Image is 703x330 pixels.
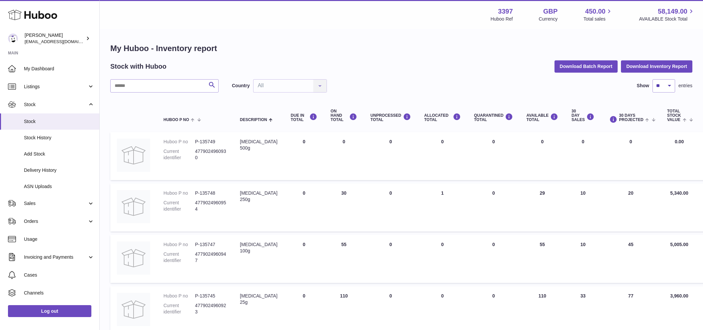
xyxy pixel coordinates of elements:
div: [MEDICAL_DATA] 250g [240,190,277,203]
a: 58,149.00 AVAILABLE Stock Total [639,7,695,22]
dt: Current identifier [163,251,195,264]
td: 0 [565,132,601,180]
label: Show [637,83,649,89]
dd: P-135747 [195,241,227,248]
dt: Huboo P no [163,241,195,248]
td: 0 [324,132,364,180]
div: [MEDICAL_DATA] 100g [240,241,277,254]
span: Channels [24,290,94,296]
dt: Huboo P no [163,293,195,299]
img: sales@canchema.com [8,33,18,43]
td: 0 [520,132,565,180]
span: 450.00 [585,7,605,16]
a: Log out [8,305,91,317]
td: 0 [284,235,324,283]
td: 1 [418,183,467,231]
span: 30 DAYS PROJECTED [619,113,643,122]
dd: 4779024960923 [195,302,227,315]
span: Stock [24,101,87,108]
dd: P-135748 [195,190,227,196]
div: AVAILABLE Total [526,113,558,122]
dd: 4779024960930 [195,148,227,161]
td: 30 [324,183,364,231]
dd: P-135749 [195,139,227,145]
dd: 4779024960947 [195,251,227,264]
div: [PERSON_NAME] [25,32,84,45]
td: 0 [364,183,418,231]
span: Cases [24,272,94,278]
dt: Current identifier [163,200,195,212]
div: ALLOCATED Total [424,113,461,122]
td: 55 [324,235,364,283]
span: Orders [24,218,87,225]
strong: GBP [543,7,557,16]
span: Add Stock [24,151,94,157]
div: ON HAND Total [331,109,357,122]
td: 0 [418,235,467,283]
td: 0 [284,183,324,231]
span: Total sales [583,16,613,22]
span: Usage [24,236,94,242]
button: Download Inventory Report [621,60,692,72]
h2: Stock with Huboo [110,62,166,71]
dt: Huboo P no [163,190,195,196]
dt: Current identifier [163,148,195,161]
div: [MEDICAL_DATA] 500g [240,139,277,151]
span: 58,149.00 [658,7,687,16]
img: product image [117,241,150,275]
strong: 3397 [498,7,513,16]
span: ASN Uploads [24,183,94,190]
td: 0 [364,132,418,180]
span: 0 [492,190,495,196]
h1: My Huboo - Inventory report [110,43,692,54]
td: 10 [565,235,601,283]
span: 5,005.00 [670,242,688,247]
img: product image [117,139,150,172]
td: 20 [601,183,660,231]
span: Stock History [24,135,94,141]
td: 10 [565,183,601,231]
span: Total stock value [667,109,681,122]
button: Download Batch Report [554,60,618,72]
div: Huboo Ref [491,16,513,22]
td: 0 [418,132,467,180]
img: product image [117,190,150,223]
td: 0 [284,132,324,180]
dd: P-135745 [195,293,227,299]
span: 5,340.00 [670,190,688,196]
dt: Current identifier [163,302,195,315]
span: [EMAIL_ADDRESS][DOMAIN_NAME] [25,39,98,44]
span: Huboo P no [163,118,189,122]
span: Sales [24,200,87,207]
span: 3,960.00 [670,293,688,298]
td: 45 [601,235,660,283]
span: entries [678,83,692,89]
span: AVAILABLE Stock Total [639,16,695,22]
td: 0 [364,235,418,283]
span: Listings [24,84,87,90]
div: QUARANTINED Total [474,113,513,122]
span: 0 [492,139,495,144]
span: Invoicing and Payments [24,254,87,260]
td: 0 [601,132,660,180]
div: DUE IN TOTAL [291,113,317,122]
a: 450.00 Total sales [583,7,613,22]
div: 30 DAY SALES [571,109,594,122]
img: product image [117,293,150,326]
div: Currency [539,16,558,22]
span: 0 [492,293,495,298]
span: My Dashboard [24,66,94,72]
span: Description [240,118,267,122]
div: [MEDICAL_DATA] 25g [240,293,277,305]
td: 29 [520,183,565,231]
div: UNPROCESSED Total [370,113,411,122]
span: 0.00 [675,139,684,144]
span: Delivery History [24,167,94,173]
dd: 4779024960954 [195,200,227,212]
td: 55 [520,235,565,283]
label: Country [232,83,250,89]
dt: Huboo P no [163,139,195,145]
span: Stock [24,118,94,125]
span: 0 [492,242,495,247]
